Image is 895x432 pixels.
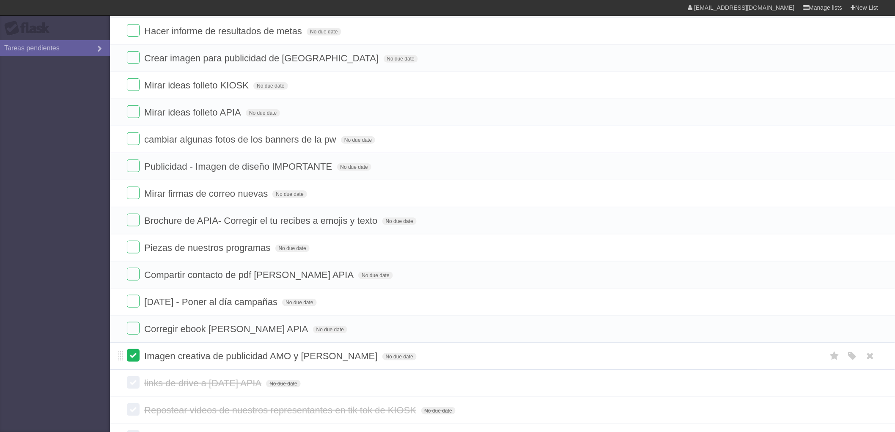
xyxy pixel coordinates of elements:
label: Done [127,268,140,281]
span: No due date [421,407,456,415]
span: Hacer informe de resultados de metas [144,26,304,36]
span: No due date [382,217,417,225]
label: Done [127,132,140,145]
span: Brochure de APIA- Corregir el tu recibes a emojis y texto [144,215,379,226]
span: No due date [358,272,393,279]
span: No due date [246,109,280,117]
label: Done [127,349,140,362]
label: Done [127,241,140,253]
span: No due date [307,28,341,36]
span: Publicidad - Imagen de diseño IMPORTANTE [144,161,334,172]
label: Done [127,295,140,308]
label: Done [127,160,140,172]
span: Mirar ideas folleto APIA [144,107,243,118]
span: Piezas de nuestros programas [144,242,272,253]
span: [DATE] - Poner al día campañas [144,297,280,307]
span: links de drive a [DATE] APIA [144,378,264,388]
label: Star task [826,349,843,363]
span: Mirar firmas de correo nuevas [144,188,270,199]
label: Done [127,214,140,226]
span: No due date [382,353,417,360]
span: No due date [384,55,418,63]
span: No due date [313,326,347,333]
label: Done [127,376,140,389]
div: Flask [4,21,55,36]
span: Corregir ebook [PERSON_NAME] APIA [144,324,310,334]
label: Done [127,105,140,118]
span: Repostear videos de nuestros representantes en tik tok de KIOSK [144,405,418,415]
span: No due date [341,136,375,144]
label: Done [127,322,140,335]
span: cambiar algunas fotos de los banners de la pw [144,134,338,145]
span: Compartir contacto de pdf [PERSON_NAME] APIA [144,270,356,280]
label: Done [127,24,140,37]
label: Done [127,187,140,199]
span: Mirar ideas folleto KIOSK [144,80,251,91]
span: No due date [253,82,288,90]
span: No due date [282,299,316,306]
label: Done [127,51,140,64]
label: Done [127,403,140,416]
span: No due date [272,190,307,198]
span: Imagen creativa de publicidad AMO y [PERSON_NAME] [144,351,379,361]
span: No due date [266,380,300,388]
span: No due date [337,163,371,171]
span: Crear imagen para publicidad de [GEOGRAPHIC_DATA] [144,53,381,63]
span: No due date [275,245,310,252]
label: Done [127,78,140,91]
